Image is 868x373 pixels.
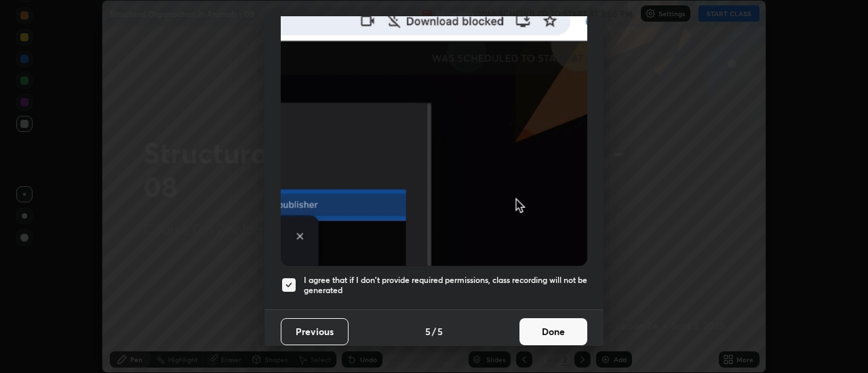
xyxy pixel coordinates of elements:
h4: 5 [437,324,443,338]
h4: 5 [425,324,431,338]
button: Previous [281,318,349,345]
h4: / [432,324,436,338]
button: Done [519,318,587,345]
h5: I agree that if I don't provide required permissions, class recording will not be generated [304,275,587,296]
